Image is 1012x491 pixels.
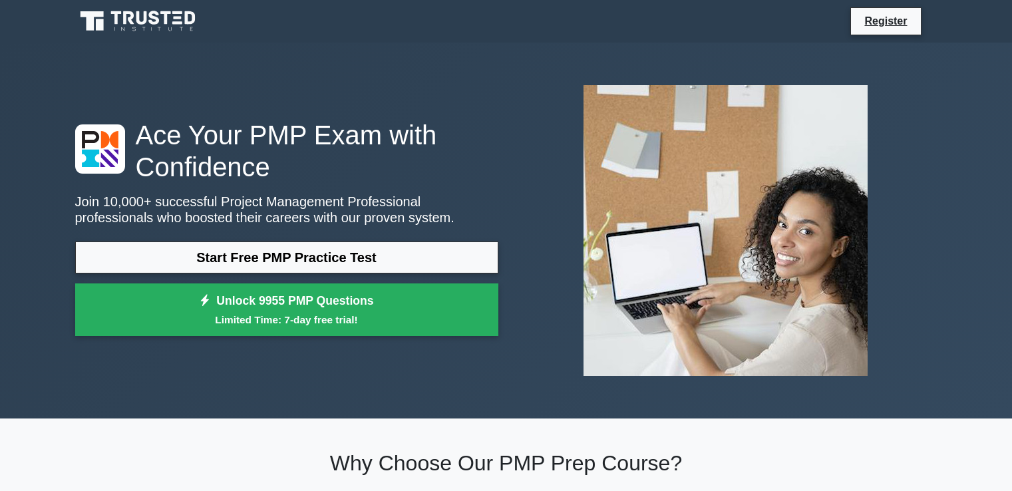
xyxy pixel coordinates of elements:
[75,119,498,183] h1: Ace Your PMP Exam with Confidence
[856,13,915,29] a: Register
[75,283,498,337] a: Unlock 9955 PMP QuestionsLimited Time: 7-day free trial!
[75,194,498,226] p: Join 10,000+ successful Project Management Professional professionals who boosted their careers w...
[92,312,482,327] small: Limited Time: 7-day free trial!
[75,242,498,273] a: Start Free PMP Practice Test
[75,450,937,476] h2: Why Choose Our PMP Prep Course?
